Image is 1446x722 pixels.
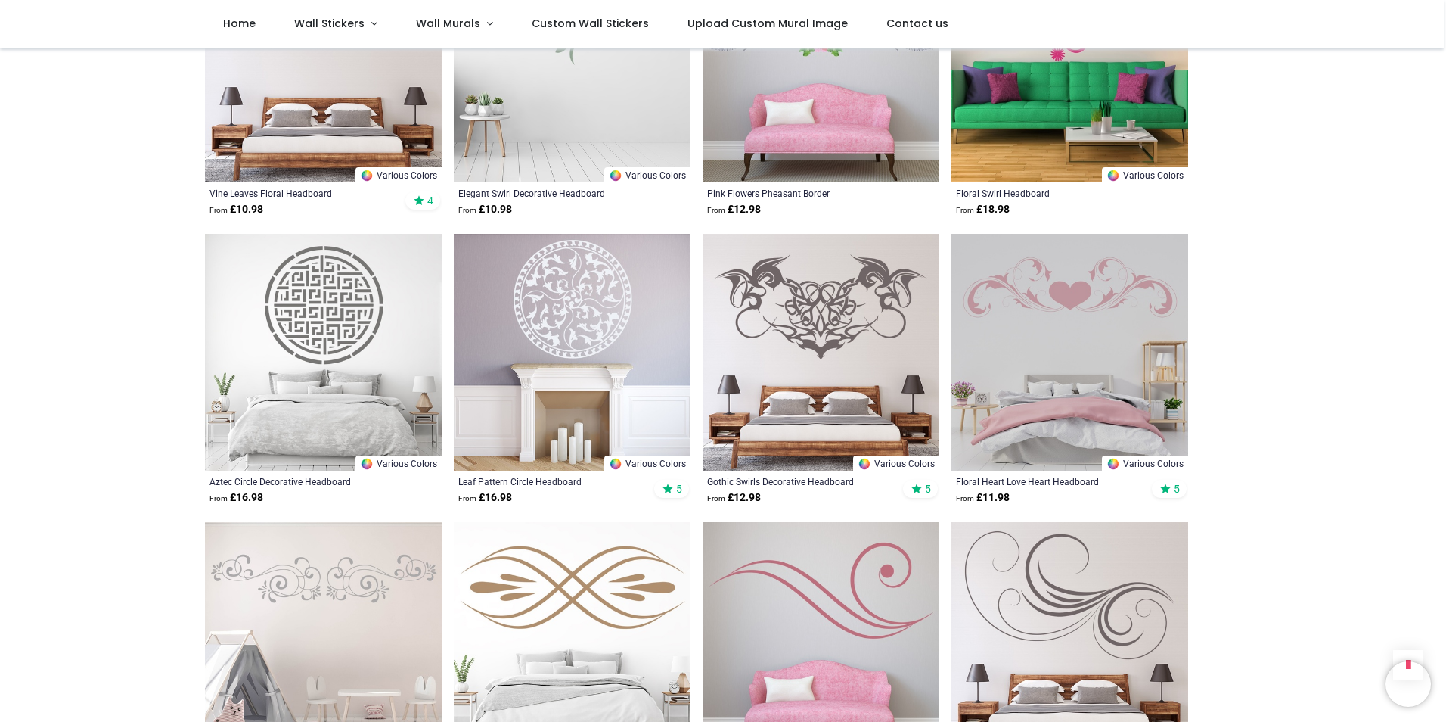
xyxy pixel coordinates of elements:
[360,457,374,471] img: Color Wheel
[707,490,761,506] strong: £ 12.98
[209,494,228,503] span: From
[858,457,871,471] img: Color Wheel
[458,206,476,214] span: From
[676,482,682,496] span: 5
[707,494,725,503] span: From
[604,456,690,471] a: Various Colors
[294,16,365,31] span: Wall Stickers
[355,456,442,471] a: Various Colors
[532,16,649,31] span: Custom Wall Stickers
[707,187,889,199] a: Pink Flowers Pheasant Border
[458,475,641,487] a: Leaf Pattern Circle Headboard
[707,475,889,487] a: Gothic Swirls Decorative Headboard
[458,187,641,199] a: Elegant Swirl Decorative Headboard
[609,169,622,182] img: Color Wheel
[223,16,256,31] span: Home
[1102,456,1188,471] a: Various Colors
[454,234,690,471] img: Leaf Pattern Circle Headboard Wall Sticker
[956,490,1010,506] strong: £ 11.98
[925,482,931,496] span: 5
[956,494,974,503] span: From
[209,187,392,199] a: Vine Leaves Floral Headboard
[886,16,948,31] span: Contact us
[209,475,392,487] a: Aztec Circle Decorative Headboard
[1102,167,1188,182] a: Various Colors
[956,475,1138,487] a: Floral Heart Love Heart Headboard
[853,456,939,471] a: Various Colors
[703,234,939,471] img: Gothic Swirls Decorative Headboard Wall Sticker
[209,206,228,214] span: From
[707,202,761,217] strong: £ 12.98
[205,234,442,471] img: Aztec Circle Decorative Headboard Wall Sticker
[458,494,476,503] span: From
[209,490,263,506] strong: £ 16.98
[458,202,512,217] strong: £ 10.98
[1385,661,1431,707] iframe: Brevo live chat
[355,167,442,182] a: Various Colors
[427,194,433,207] span: 4
[1106,457,1120,471] img: Color Wheel
[956,187,1138,199] a: Floral Swirl Headboard
[707,206,725,214] span: From
[416,16,480,31] span: Wall Murals
[687,16,848,31] span: Upload Custom Mural Image
[1106,169,1120,182] img: Color Wheel
[604,167,690,182] a: Various Colors
[951,234,1188,471] img: Floral Heart Love Heart Headboard Wall Sticker
[609,457,622,471] img: Color Wheel
[956,202,1010,217] strong: £ 18.98
[360,169,374,182] img: Color Wheel
[458,490,512,506] strong: £ 16.98
[956,206,974,214] span: From
[209,202,263,217] strong: £ 10.98
[1174,482,1180,496] span: 5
